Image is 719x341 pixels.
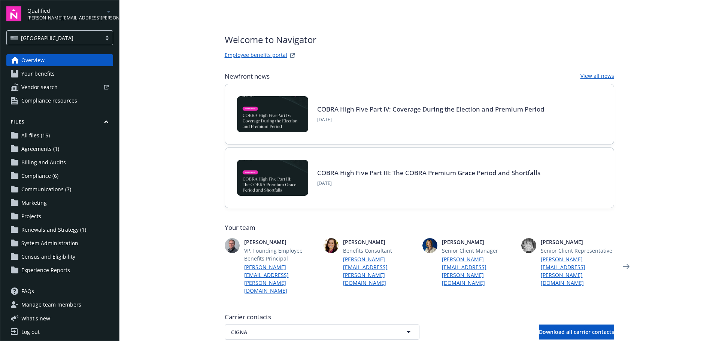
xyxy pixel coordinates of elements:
[244,238,318,246] span: [PERSON_NAME]
[21,156,66,168] span: Billing and Audits
[21,224,86,236] span: Renewals and Strategy (1)
[244,263,318,295] a: [PERSON_NAME][EMAIL_ADDRESS][PERSON_NAME][DOMAIN_NAME]
[539,325,614,340] button: Download all carrier contacts
[21,183,71,195] span: Communications (7)
[244,247,318,262] span: VP, Founding Employee Benefits Principal
[580,72,614,81] a: View all news
[343,238,416,246] span: [PERSON_NAME]
[21,251,75,263] span: Census and Eligibility
[6,251,113,263] a: Census and Eligibility
[6,264,113,276] a: Experience Reports
[21,143,59,155] span: Agreements (1)
[6,285,113,297] a: FAQs
[288,51,297,60] a: striveWebsite
[541,255,614,287] a: [PERSON_NAME][EMAIL_ADDRESS][PERSON_NAME][DOMAIN_NAME]
[343,255,416,287] a: [PERSON_NAME][EMAIL_ADDRESS][PERSON_NAME][DOMAIN_NAME]
[6,156,113,168] a: Billing and Audits
[317,116,544,123] span: [DATE]
[324,238,339,253] img: photo
[27,6,113,21] button: Qualified[PERSON_NAME][EMAIL_ADDRESS][PERSON_NAME][DOMAIN_NAME]arrowDropDown
[27,7,104,15] span: Qualified
[6,170,113,182] a: Compliance (6)
[225,72,270,81] span: Newfront news
[422,238,437,253] img: photo
[6,197,113,209] a: Marketing
[521,238,536,253] img: photo
[21,210,41,222] span: Projects
[541,247,614,255] span: Senior Client Representative
[6,299,113,311] a: Manage team members
[343,247,416,255] span: Benefits Consultant
[225,238,240,253] img: photo
[6,237,113,249] a: System Administration
[21,130,50,141] span: All files (15)
[21,264,70,276] span: Experience Reports
[6,95,113,107] a: Compliance resources
[21,197,47,209] span: Marketing
[442,255,515,287] a: [PERSON_NAME][EMAIL_ADDRESS][PERSON_NAME][DOMAIN_NAME]
[620,261,632,273] a: Next
[21,34,73,42] span: [GEOGRAPHIC_DATA]
[6,81,113,93] a: Vendor search
[225,51,287,60] a: Employee benefits portal
[21,170,58,182] span: Compliance (6)
[21,326,40,338] div: Log out
[6,68,113,80] a: Your benefits
[317,180,540,187] span: [DATE]
[21,314,50,322] span: What ' s new
[6,130,113,141] a: All files (15)
[225,223,614,232] span: Your team
[27,15,104,21] span: [PERSON_NAME][EMAIL_ADDRESS][PERSON_NAME][DOMAIN_NAME]
[442,238,515,246] span: [PERSON_NAME]
[6,54,113,66] a: Overview
[6,210,113,222] a: Projects
[237,160,308,196] img: BLOG-Card Image - Compliance - COBRA High Five Pt 3 - 09-03-25.jpg
[6,143,113,155] a: Agreements (1)
[21,237,78,249] span: System Administration
[317,105,544,113] a: COBRA High Five Part IV: Coverage During the Election and Premium Period
[21,68,55,80] span: Your benefits
[21,54,45,66] span: Overview
[237,96,308,132] img: BLOG-Card Image - Compliance - COBRA High Five Pt 4 - 09-04-25.jpg
[6,224,113,236] a: Renewals and Strategy (1)
[225,33,316,46] span: Welcome to Navigator
[231,328,387,336] span: CIGNA
[21,285,34,297] span: FAQs
[6,314,62,322] button: What's new
[21,95,77,107] span: Compliance resources
[104,7,113,16] a: arrowDropDown
[6,6,21,21] img: navigator-logo.svg
[21,299,81,311] span: Manage team members
[6,183,113,195] a: Communications (7)
[6,119,113,128] button: Files
[21,81,58,93] span: Vendor search
[317,168,540,177] a: COBRA High Five Part III: The COBRA Premium Grace Period and Shortfalls
[10,34,98,42] span: [GEOGRAPHIC_DATA]
[442,247,515,255] span: Senior Client Manager
[225,325,419,340] button: CIGNA
[539,328,614,335] span: Download all carrier contacts
[225,313,614,322] span: Carrier contacts
[541,238,614,246] span: [PERSON_NAME]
